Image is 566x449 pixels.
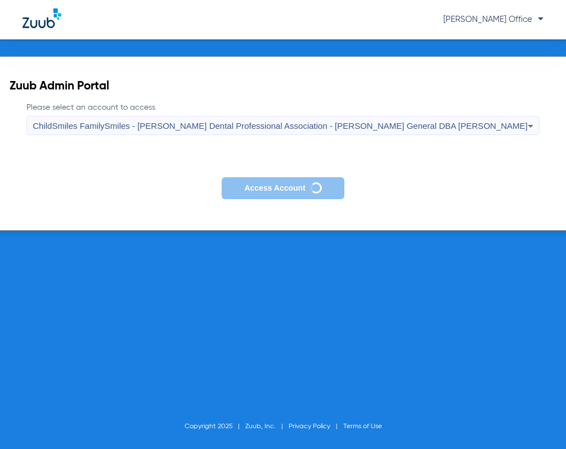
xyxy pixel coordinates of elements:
[244,183,305,192] span: Access Account
[10,81,556,92] h2: Zuub Admin Portal
[343,423,382,430] a: Terms of Use
[443,15,543,24] span: [PERSON_NAME] Office
[289,423,330,430] a: Privacy Policy
[26,102,539,135] label: Please select an account to access
[185,421,245,432] li: Copyright 2025
[23,8,61,28] img: Zuub Logo
[222,177,344,199] button: Access Account
[33,121,527,131] span: ChildSmiles FamilySmiles - [PERSON_NAME] Dental Professional Association - [PERSON_NAME] General ...
[245,421,289,432] li: Zuub, Inc.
